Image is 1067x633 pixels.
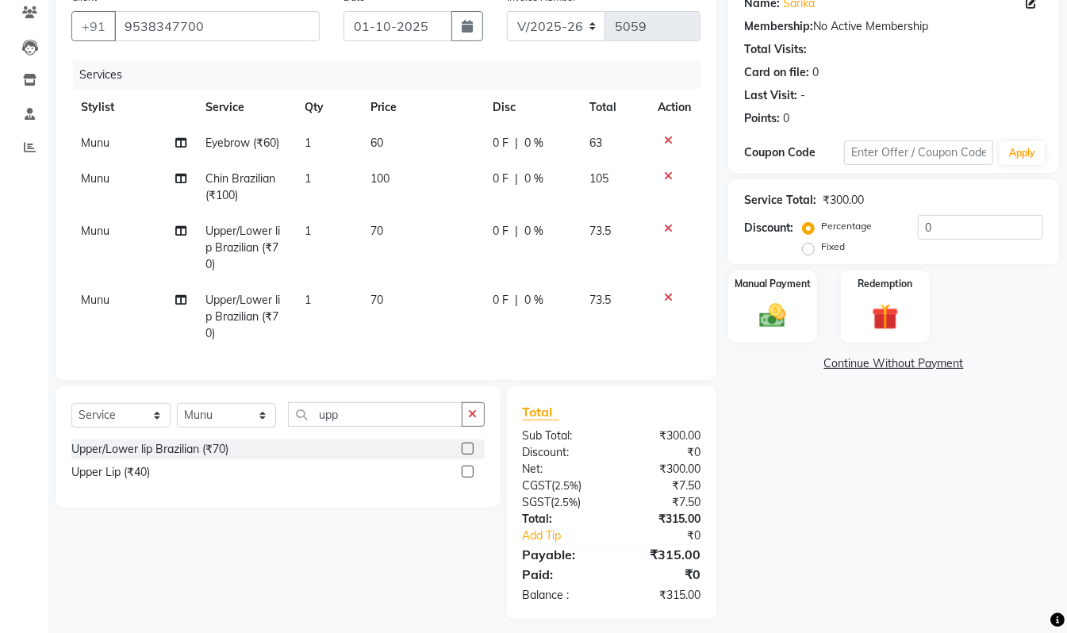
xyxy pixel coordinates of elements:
[511,444,612,461] div: Discount:
[483,90,580,125] th: Disc
[524,135,543,152] span: 0 %
[744,192,816,209] div: Service Total:
[555,496,578,508] span: 2.5%
[744,41,807,58] div: Total Visits:
[523,495,551,509] span: SGST
[523,404,559,420] span: Total
[370,136,383,150] span: 60
[511,587,612,604] div: Balance :
[196,90,295,125] th: Service
[295,90,361,125] th: Qty
[812,64,819,81] div: 0
[305,224,311,238] span: 1
[511,565,612,584] div: Paid:
[744,87,797,104] div: Last Visit:
[524,292,543,309] span: 0 %
[370,293,383,307] span: 70
[511,461,612,478] div: Net:
[511,428,612,444] div: Sub Total:
[71,90,196,125] th: Stylist
[71,11,116,41] button: +91
[612,444,712,461] div: ₹0
[589,293,611,307] span: 73.5
[612,565,712,584] div: ₹0
[81,293,109,307] span: Munu
[288,402,462,427] input: Search or Scan
[305,293,311,307] span: 1
[858,277,912,291] label: Redemption
[800,87,805,104] div: -
[648,90,700,125] th: Action
[493,171,509,187] span: 0 F
[844,140,993,165] input: Enter Offer / Coupon Code
[81,224,109,238] span: Munu
[205,171,275,202] span: Chin Brazilian (₹100)
[744,220,793,236] div: Discount:
[71,441,228,458] div: Upper/Lower lip Brazilian (₹70)
[81,171,109,186] span: Munu
[1000,141,1045,165] button: Apply
[744,64,809,81] div: Card on file:
[744,110,780,127] div: Points:
[515,292,518,309] span: |
[735,277,811,291] label: Manual Payment
[523,478,552,493] span: CGST
[744,144,844,161] div: Coupon Code
[612,587,712,604] div: ₹315.00
[305,136,311,150] span: 1
[511,545,612,564] div: Payable:
[71,464,150,481] div: Upper Lip (₹40)
[81,136,109,150] span: Munu
[370,224,383,238] span: 70
[511,478,612,494] div: ( )
[205,136,279,150] span: Eyebrow (₹60)
[612,478,712,494] div: ₹7.50
[823,192,864,209] div: ₹300.00
[821,240,845,254] label: Fixed
[589,224,611,238] span: 73.5
[205,224,280,271] span: Upper/Lower lip Brazilian (₹70)
[628,527,712,544] div: ₹0
[524,171,543,187] span: 0 %
[493,135,509,152] span: 0 F
[361,90,483,125] th: Price
[731,355,1056,372] a: Continue Without Payment
[864,301,907,333] img: _gift.svg
[493,292,509,309] span: 0 F
[114,11,320,41] input: Search by Name/Mobile/Email/Code
[612,461,712,478] div: ₹300.00
[612,511,712,527] div: ₹315.00
[821,219,872,233] label: Percentage
[493,223,509,240] span: 0 F
[205,293,280,340] span: Upper/Lower lip Brazilian (₹70)
[555,479,579,492] span: 2.5%
[744,18,1043,35] div: No Active Membership
[580,90,648,125] th: Total
[751,301,794,331] img: _cash.svg
[515,171,518,187] span: |
[612,428,712,444] div: ₹300.00
[73,60,712,90] div: Services
[511,511,612,527] div: Total:
[370,171,390,186] span: 100
[744,18,813,35] div: Membership:
[515,135,518,152] span: |
[511,527,629,544] a: Add Tip
[511,494,612,511] div: ( )
[305,171,311,186] span: 1
[515,223,518,240] span: |
[612,494,712,511] div: ₹7.50
[589,136,602,150] span: 63
[783,110,789,127] div: 0
[589,171,608,186] span: 105
[612,545,712,564] div: ₹315.00
[524,223,543,240] span: 0 %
